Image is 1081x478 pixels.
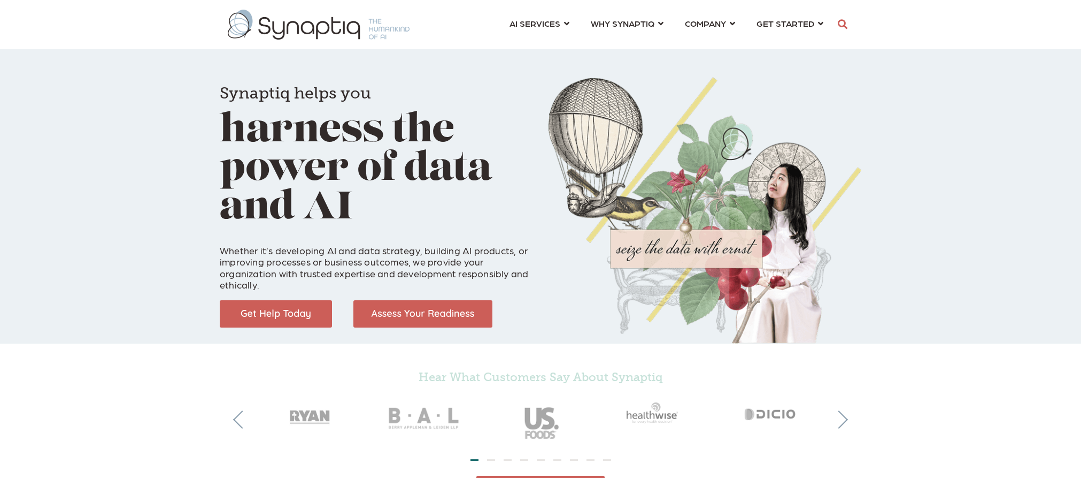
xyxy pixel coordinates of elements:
[586,459,594,461] li: Page dot 8
[537,459,545,461] li: Page dot 5
[504,459,512,461] li: Page dot 3
[549,77,861,344] img: Collage of girl, balloon, bird, and butterfly, with seize the data with ernst text
[603,459,611,461] li: Page dot 9
[591,13,663,33] a: WHY SYNAPTIQ
[353,300,492,328] img: Assess Your Readiness
[520,459,528,461] li: Page dot 4
[220,233,532,291] p: Whether it’s developing AI and data strategy, building AI products, or improving processes or bus...
[228,10,410,40] img: synaptiq logo-1
[685,16,726,31] span: COMPANY
[598,389,714,436] img: Healthwise_gray50
[220,84,371,103] span: Synaptiq helps you
[570,459,578,461] li: Page dot 7
[685,13,735,33] a: COMPANY
[252,389,367,436] img: RyanCompanies_gray50_2
[470,459,478,461] li: Page dot 1
[509,13,569,33] a: AI SERVICES
[509,16,560,31] span: AI SERVICES
[220,300,332,328] img: Get Help Today
[252,370,829,384] h5: Hear What Customers Say About Synaptiq
[830,411,848,429] button: Next
[499,5,834,44] nav: menu
[367,389,483,449] img: BAL_gray50
[233,411,251,429] button: Previous
[553,459,561,461] li: Page dot 6
[714,389,829,436] img: Dicio
[487,459,495,461] li: Page dot 2
[591,16,654,31] span: WHY SYNAPTIQ
[483,389,598,449] img: USFoods_gray50
[756,16,814,31] span: GET STARTED
[220,70,532,228] h1: harness the power of data and AI
[756,13,823,33] a: GET STARTED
